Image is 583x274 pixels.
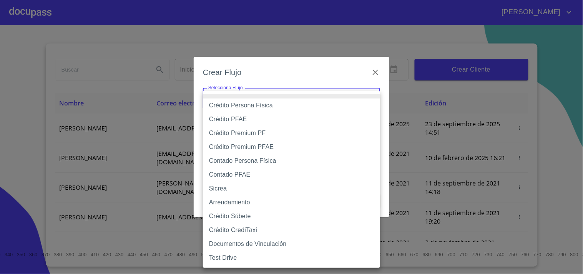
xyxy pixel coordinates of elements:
[203,223,380,237] li: Crédito CrediTaxi
[203,140,380,154] li: Crédito Premium PFAE
[203,94,380,99] li: None
[203,209,380,223] li: Crédito Súbete
[203,168,380,182] li: Contado PFAE
[203,182,380,195] li: Sicrea
[203,195,380,209] li: Arrendamiento
[203,99,380,112] li: Crédito Persona Física
[203,154,380,168] li: Contado Persona Física
[203,251,380,265] li: Test Drive
[203,237,380,251] li: Documentos de Vinculación
[203,126,380,140] li: Crédito Premium PF
[203,112,380,126] li: Crédito PFAE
